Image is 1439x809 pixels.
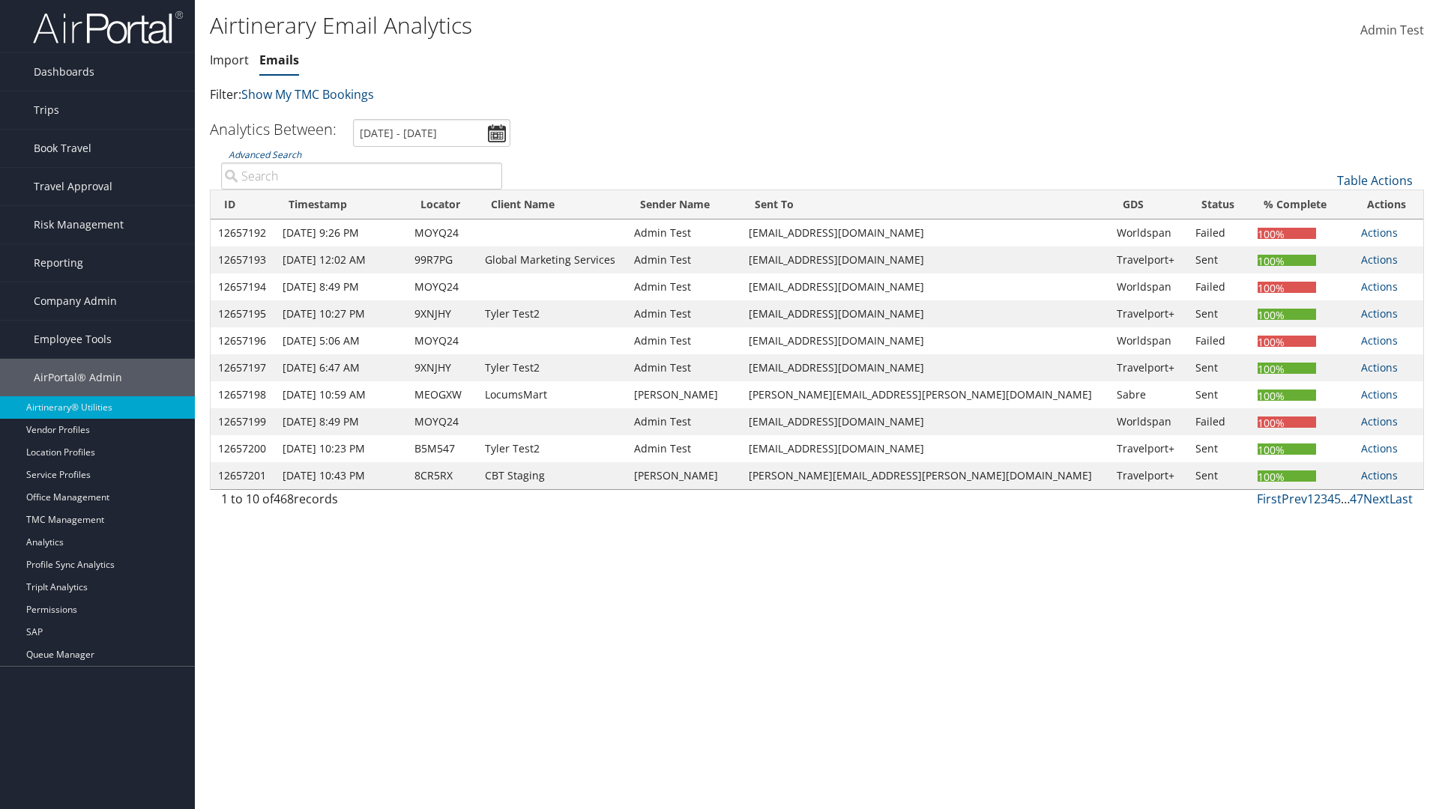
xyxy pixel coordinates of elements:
a: 4 [1327,491,1334,507]
td: Tyler Test2 [477,435,627,462]
td: Admin Test [627,273,740,300]
img: airportal-logo.png [33,10,183,45]
td: [DATE] 8:49 PM [275,408,407,435]
a: 3 [1321,491,1327,507]
a: Actions [1361,306,1398,321]
td: 12657194 [211,273,275,300]
td: Admin Test [627,435,740,462]
span: Book Travel [34,130,91,167]
span: Travel Approval [34,168,112,205]
td: Travelport+ [1109,300,1188,327]
td: Admin Test [627,408,740,435]
div: 100% [1258,282,1316,293]
a: Actions [1361,333,1398,348]
td: Admin Test [627,219,740,246]
td: [DATE] 10:27 PM [275,300,407,327]
td: Travelport+ [1109,354,1188,381]
td: LocumsMart [477,381,627,408]
td: [EMAIL_ADDRESS][DOMAIN_NAME] [741,246,1110,273]
td: Failed [1188,327,1249,354]
td: 12657195 [211,300,275,327]
input: Advanced Search [221,163,502,190]
td: Sent [1188,462,1249,489]
span: Employee Tools [34,321,112,358]
td: Sent [1188,354,1249,381]
a: Actions [1361,387,1398,402]
a: 1 [1307,491,1314,507]
h1: Airtinerary Email Analytics [210,10,1019,41]
a: Advanced Search [229,148,301,161]
td: 9XNJHY [407,354,477,381]
h3: Analytics Between: [210,119,337,139]
span: Reporting [34,244,83,282]
td: 12657197 [211,354,275,381]
td: Worldspan [1109,408,1188,435]
th: Sent To: activate to sort column ascending [741,190,1110,219]
td: Sent [1188,246,1249,273]
td: [PERSON_NAME][EMAIL_ADDRESS][PERSON_NAME][DOMAIN_NAME] [741,381,1110,408]
span: Admin Test [1360,22,1424,38]
td: Admin Test [627,300,740,327]
div: 1 to 10 of records [221,490,502,515]
a: First [1257,491,1282,507]
div: 100% [1258,470,1316,482]
div: 100% [1258,255,1316,266]
td: Worldspan [1109,273,1188,300]
a: Actions [1361,225,1398,240]
span: Trips [34,91,59,129]
th: GDS: activate to sort column ascending [1109,190,1188,219]
td: Failed [1188,273,1249,300]
td: [EMAIL_ADDRESS][DOMAIN_NAME] [741,273,1110,300]
th: Timestamp: activate to sort column ascending [275,190,407,219]
a: Import [210,52,249,68]
td: Sent [1188,435,1249,462]
td: [EMAIL_ADDRESS][DOMAIN_NAME] [741,354,1110,381]
td: Admin Test [627,354,740,381]
span: Dashboards [34,53,94,91]
td: [EMAIL_ADDRESS][DOMAIN_NAME] [741,435,1110,462]
a: Actions [1361,252,1398,267]
td: MOYQ24 [407,273,477,300]
td: [PERSON_NAME] [627,381,740,408]
div: 100% [1258,336,1316,347]
td: Tyler Test2 [477,300,627,327]
td: [DATE] 10:59 AM [275,381,407,408]
a: Emails [259,52,299,68]
td: Admin Test [627,327,740,354]
span: 468 [274,491,294,507]
td: MOYQ24 [407,408,477,435]
td: 8CR5RX [407,462,477,489]
td: Travelport+ [1109,462,1188,489]
th: Client Name: activate to sort column ascending [477,190,627,219]
td: Travelport+ [1109,246,1188,273]
td: [EMAIL_ADDRESS][DOMAIN_NAME] [741,408,1110,435]
td: MEOGXW [407,381,477,408]
td: [DATE] 8:49 PM [275,273,407,300]
th: Status: activate to sort column ascending [1188,190,1249,219]
td: 12657192 [211,219,275,246]
div: 100% [1258,416,1316,428]
a: Actions [1361,279,1398,294]
td: Global Marketing Services [477,246,627,273]
span: Risk Management [34,206,124,243]
td: Sent [1188,381,1249,408]
th: % Complete: activate to sort column ascending [1250,190,1354,219]
th: Locator [407,190,477,219]
td: [EMAIL_ADDRESS][DOMAIN_NAME] [741,219,1110,246]
a: 5 [1334,491,1341,507]
td: Sent [1188,300,1249,327]
input: [DATE] - [DATE] [353,119,510,147]
td: Travelport+ [1109,435,1188,462]
td: [EMAIL_ADDRESS][DOMAIN_NAME] [741,300,1110,327]
a: Admin Test [1360,7,1424,54]
p: Filter: [210,85,1019,105]
a: Last [1390,491,1413,507]
div: 100% [1258,228,1316,239]
th: Sender Name: activate to sort column ascending [627,190,740,219]
td: 99R7PG [407,246,477,273]
a: Show My TMC Bookings [241,86,374,103]
td: 12657201 [211,462,275,489]
td: Worldspan [1109,327,1188,354]
th: Actions [1354,190,1423,219]
a: 47 [1350,491,1363,507]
